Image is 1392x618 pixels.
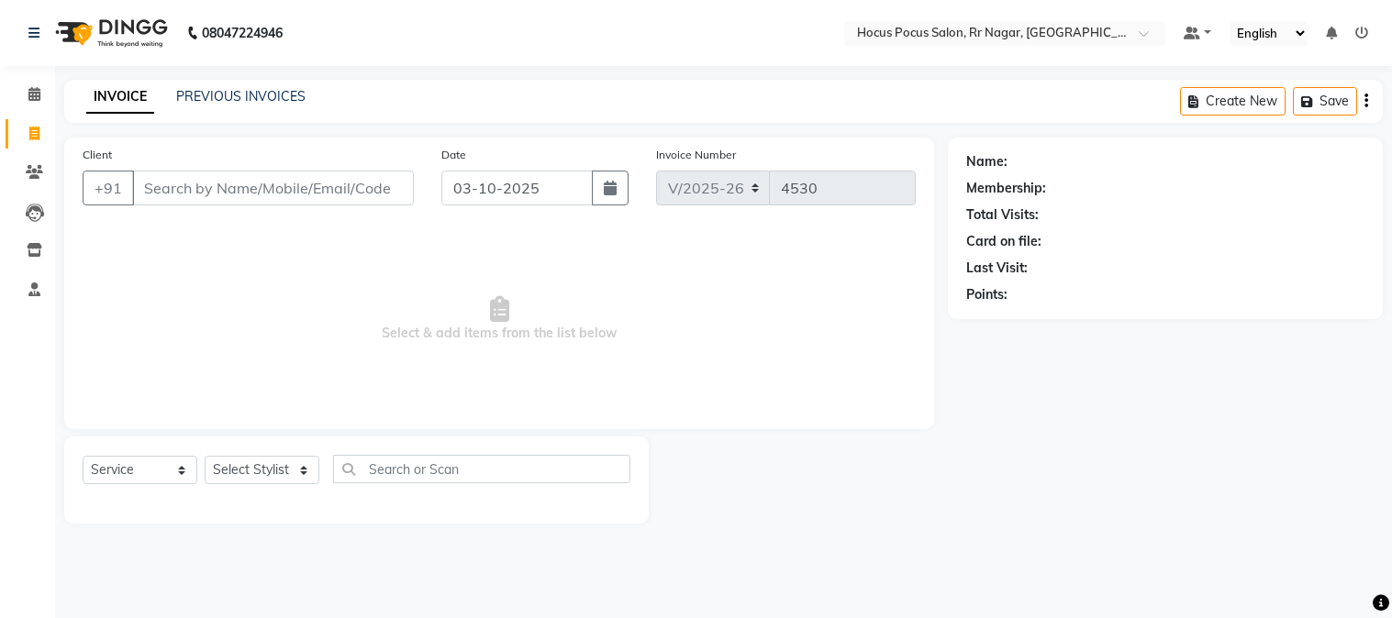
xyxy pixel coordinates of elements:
div: Name: [966,152,1008,171]
a: INVOICE [86,81,154,114]
button: Save [1293,87,1357,116]
button: Create New [1180,87,1286,116]
input: Search or Scan [333,455,630,483]
label: Client [83,147,112,163]
button: +91 [83,171,134,205]
a: PREVIOUS INVOICES [176,88,306,105]
img: logo [47,7,173,59]
b: 08047224946 [202,7,283,59]
div: Last Visit: [966,259,1028,278]
label: Date [441,147,466,163]
label: Invoice Number [656,147,736,163]
input: Search by Name/Mobile/Email/Code [132,171,414,205]
div: Points: [966,285,1008,304]
span: Select & add items from the list below [83,227,916,411]
div: Membership: [966,179,1046,198]
div: Total Visits: [966,205,1039,225]
div: Card on file: [966,232,1041,251]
